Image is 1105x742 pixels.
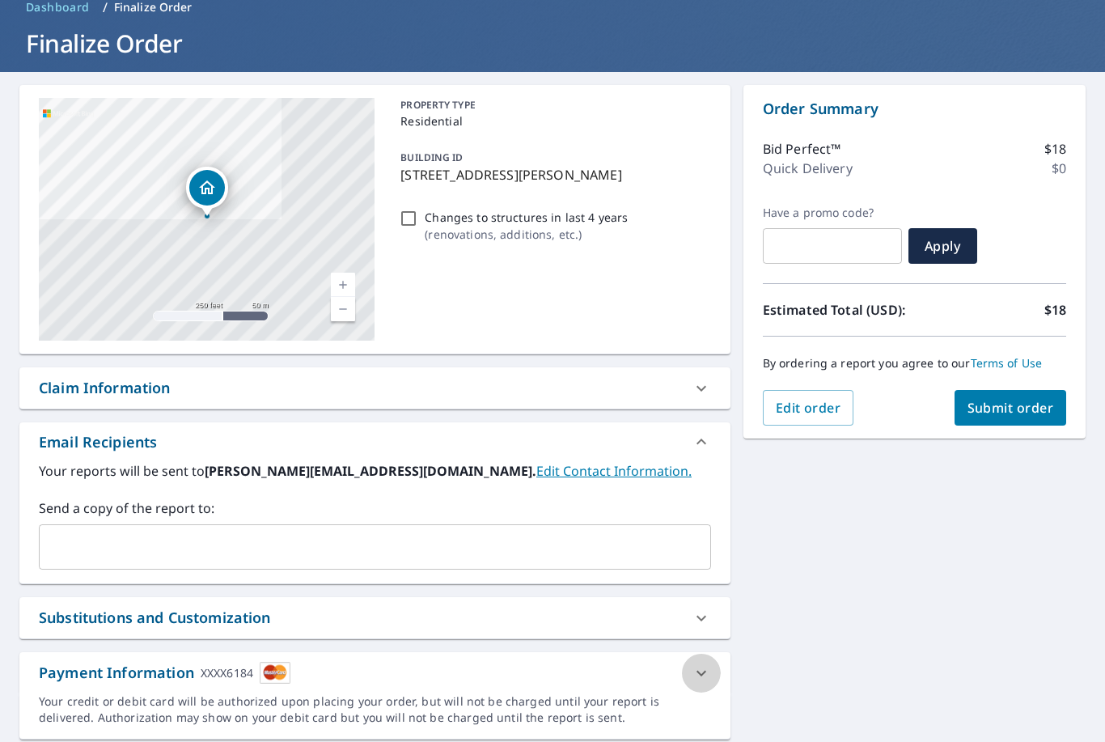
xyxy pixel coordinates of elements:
[400,151,463,164] p: BUILDING ID
[400,165,704,184] p: [STREET_ADDRESS][PERSON_NAME]
[201,662,253,684] div: XXXX6184
[425,226,628,243] p: ( renovations, additions, etc. )
[39,377,171,399] div: Claim Information
[39,607,271,629] div: Substitutions and Customization
[19,597,730,638] div: Substitutions and Customization
[260,662,290,684] img: cardImage
[19,422,730,461] div: Email Recipients
[205,462,536,480] b: [PERSON_NAME][EMAIL_ADDRESS][DOMAIN_NAME].
[763,139,841,159] p: Bid Perfect™
[776,399,841,417] span: Edit order
[331,273,355,297] a: Current Level 17, Zoom In
[763,356,1066,371] p: By ordering a report you agree to our
[39,662,290,684] div: Payment Information
[908,228,977,264] button: Apply
[400,98,704,112] p: PROPERTY TYPE
[19,367,730,409] div: Claim Information
[400,112,704,129] p: Residential
[425,209,628,226] p: Changes to structures in last 4 years
[39,431,157,453] div: Email Recipients
[1052,159,1066,178] p: $0
[536,462,692,480] a: EditContactInfo
[921,237,964,255] span: Apply
[967,399,1054,417] span: Submit order
[763,98,1066,120] p: Order Summary
[971,355,1043,371] a: Terms of Use
[331,297,355,321] a: Current Level 17, Zoom Out
[763,300,915,320] p: Estimated Total (USD):
[763,390,854,426] button: Edit order
[19,652,730,693] div: Payment InformationXXXX6184cardImage
[1044,300,1066,320] p: $18
[955,390,1067,426] button: Submit order
[186,167,228,217] div: Dropped pin, building 1, Residential property, 13951 Jaynes St Omaha, NE 68164
[1044,139,1066,159] p: $18
[763,159,853,178] p: Quick Delivery
[39,461,711,481] label: Your reports will be sent to
[39,693,711,726] div: Your credit or debit card will be authorized upon placing your order, but will not be charged unt...
[19,27,1086,60] h1: Finalize Order
[39,498,711,518] label: Send a copy of the report to:
[763,206,902,220] label: Have a promo code?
